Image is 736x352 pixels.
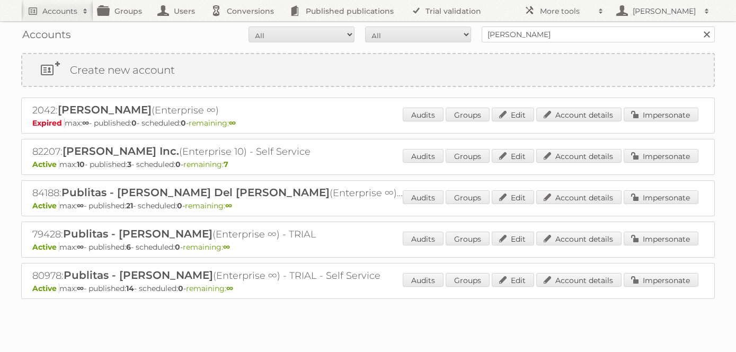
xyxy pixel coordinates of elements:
[536,108,622,121] a: Account details
[229,118,236,128] strong: ∞
[126,242,131,252] strong: 6
[446,232,490,245] a: Groups
[32,227,403,241] h2: 79428: (Enterprise ∞) - TRIAL
[131,118,137,128] strong: 0
[226,284,233,293] strong: ∞
[492,149,534,163] a: Edit
[32,201,59,210] span: Active
[403,273,444,287] a: Audits
[225,201,232,210] strong: ∞
[492,190,534,204] a: Edit
[403,232,444,245] a: Audits
[446,108,490,121] a: Groups
[32,242,59,252] span: Active
[77,284,84,293] strong: ∞
[186,284,233,293] span: remaining:
[624,190,698,204] a: Impersonate
[183,160,228,169] span: remaining:
[536,273,622,287] a: Account details
[22,54,714,86] a: Create new account
[61,186,330,199] span: Publitas - [PERSON_NAME] Del [PERSON_NAME]
[446,273,490,287] a: Groups
[58,103,152,116] span: [PERSON_NAME]
[77,160,85,169] strong: 10
[536,232,622,245] a: Account details
[446,149,490,163] a: Groups
[32,269,403,283] h2: 80978: (Enterprise ∞) - TRIAL - Self Service
[536,190,622,204] a: Account details
[181,118,186,128] strong: 0
[492,108,534,121] a: Edit
[185,201,232,210] span: remaining:
[32,118,704,128] p: max: - published: - scheduled: -
[32,103,403,117] h2: 2042: (Enterprise ∞)
[32,284,59,293] span: Active
[127,160,131,169] strong: 3
[540,6,593,16] h2: More tools
[77,242,84,252] strong: ∞
[624,149,698,163] a: Impersonate
[224,160,228,169] strong: 7
[183,242,230,252] span: remaining:
[82,118,89,128] strong: ∞
[32,201,704,210] p: max: - published: - scheduled: -
[32,186,403,200] h2: 84188: (Enterprise ∞) - TRIAL - Self Service
[403,190,444,204] a: Audits
[32,145,403,159] h2: 82207: (Enterprise 10) - Self Service
[175,160,181,169] strong: 0
[42,6,77,16] h2: Accounts
[177,201,182,210] strong: 0
[624,232,698,245] a: Impersonate
[126,201,133,210] strong: 21
[403,108,444,121] a: Audits
[178,284,183,293] strong: 0
[446,190,490,204] a: Groups
[624,273,698,287] a: Impersonate
[492,232,534,245] a: Edit
[175,242,180,252] strong: 0
[492,273,534,287] a: Edit
[64,269,213,281] span: Publitas - [PERSON_NAME]
[223,242,230,252] strong: ∞
[77,201,84,210] strong: ∞
[126,284,134,293] strong: 14
[32,242,704,252] p: max: - published: - scheduled: -
[624,108,698,121] a: Impersonate
[536,149,622,163] a: Account details
[63,145,179,157] span: [PERSON_NAME] Inc.
[630,6,699,16] h2: [PERSON_NAME]
[32,118,65,128] span: Expired
[32,160,59,169] span: Active
[63,227,212,240] span: Publitas - [PERSON_NAME]
[32,160,704,169] p: max: - published: - scheduled: -
[403,149,444,163] a: Audits
[32,284,704,293] p: max: - published: - scheduled: -
[189,118,236,128] span: remaining:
